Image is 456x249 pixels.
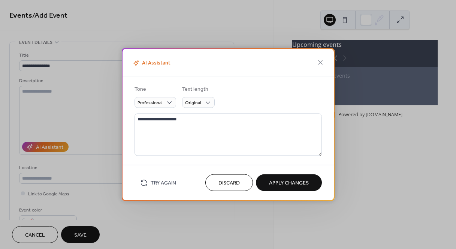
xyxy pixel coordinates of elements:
div: Tone [135,85,175,93]
button: Discard [205,174,253,191]
button: Try Again [135,177,182,189]
span: Original [185,99,201,107]
div: Text length [182,85,213,93]
span: Try Again [151,179,176,187]
span: Apply Changes [269,179,309,187]
span: Professional [138,99,163,107]
span: AI Assistant [132,59,170,67]
span: Discard [218,179,240,187]
button: Apply Changes [256,174,322,191]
